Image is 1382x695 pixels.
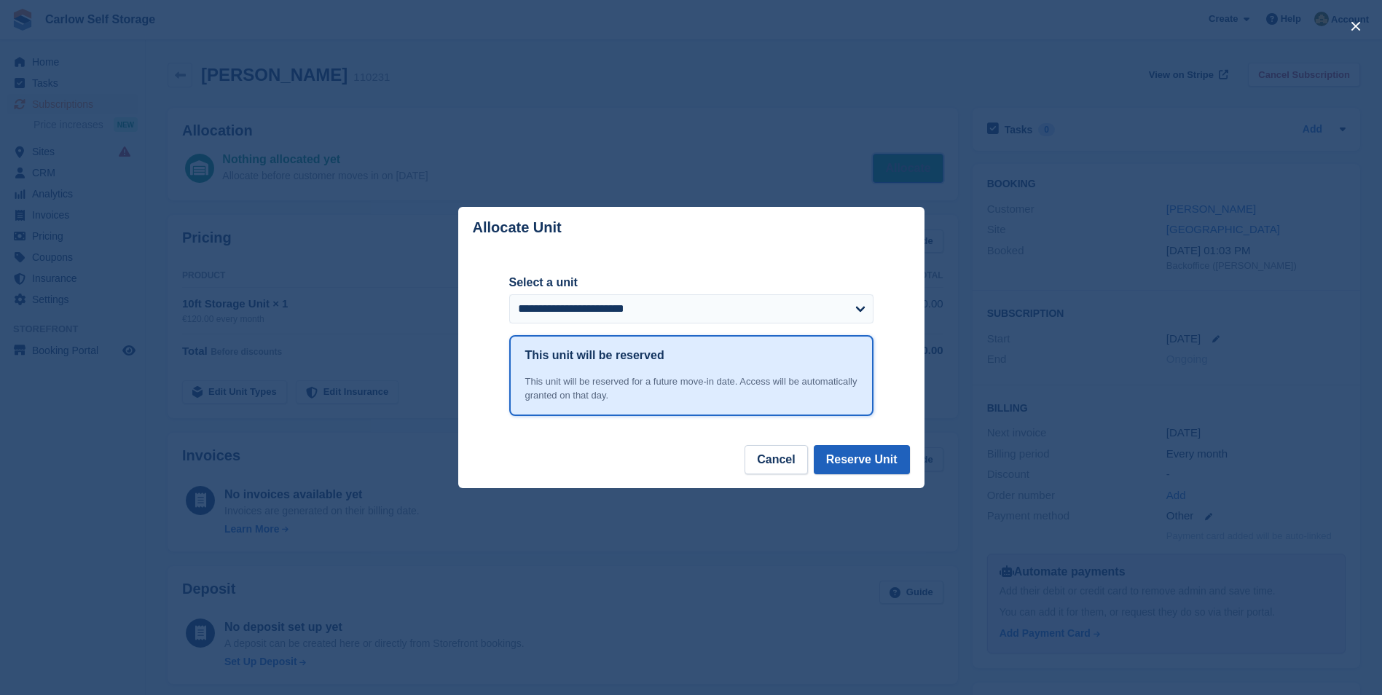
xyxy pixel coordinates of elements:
h1: This unit will be reserved [525,347,664,364]
button: Reserve Unit [814,445,910,474]
div: This unit will be reserved for a future move-in date. Access will be automatically granted on tha... [525,374,857,403]
label: Select a unit [509,274,873,291]
button: close [1344,15,1367,38]
button: Cancel [745,445,807,474]
p: Allocate Unit [473,219,562,236]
